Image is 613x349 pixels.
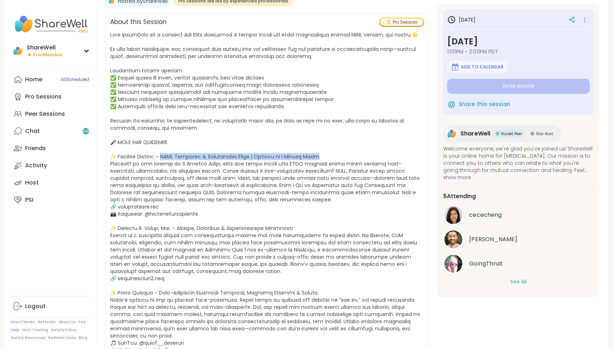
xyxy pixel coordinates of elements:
[461,64,503,70] span: Add to Calendar
[79,320,86,325] a: FAQ
[460,129,490,138] span: ShareWell
[27,44,63,52] div: ShareWell
[443,254,594,274] a: GoingThruItGoingThruIt
[110,18,167,27] h2: About this Session
[447,97,510,112] button: Share this session
[469,235,517,244] span: brett
[25,76,42,83] div: Home
[530,132,534,135] img: Star Host
[51,328,76,333] a: Safety Policy
[459,100,510,109] span: Share this session
[11,11,91,37] img: ShareWell Nav Logo
[25,110,65,118] div: Peer Sessions
[25,196,33,204] div: PSI
[443,174,594,181] span: show more
[11,140,91,157] a: Friends
[11,123,91,140] a: Chat99
[447,48,590,55] span: 1:00PM - 2:00PM PDT
[444,230,462,248] img: brett
[11,298,91,315] a: Logout
[496,132,499,135] img: Rocket Peer
[11,88,91,105] a: Pro Sessions
[447,15,476,24] h3: [DATE]
[446,128,458,139] img: ShareWell
[59,320,76,325] a: About Us
[443,125,561,142] a: ShareWellShareWellRocket PeerRocket PeerStar HostStar Host
[444,255,462,273] img: GoingThruIt
[443,229,594,249] a: brett[PERSON_NAME]
[447,35,590,48] h3: [DATE]
[501,131,522,137] span: Rocket Peer
[11,328,19,333] a: Help
[380,19,423,26] div: Pro Session
[25,179,39,187] div: Host
[25,127,40,135] div: Chat
[469,211,501,219] span: cececheng
[48,335,76,340] a: Redeem Code
[11,174,91,191] a: Host
[22,328,48,333] a: Host Training
[25,302,46,310] div: Logout
[79,335,87,340] a: Blog
[25,144,46,152] div: Friends
[447,100,456,109] img: ShareWell Logomark
[443,192,476,201] span: 5 Attending
[25,93,62,101] div: Pro Sessions
[83,128,89,134] span: 99
[447,79,590,94] button: Enter session
[447,61,507,73] button: Add to Calendar
[12,45,24,57] img: ShareWell
[451,63,459,71] img: ShareWell Logomark
[38,320,56,325] a: Referrals
[11,320,35,325] a: How It Works
[11,105,91,123] a: Peer Sessions
[11,71,91,88] a: Home40Scheduled
[503,83,534,89] span: Enter session
[11,335,45,340] a: Safety Resources
[11,157,91,174] a: Activity
[443,145,594,174] span: Welcome everyone, we're glad you've joined us! ShareWell is your online home for [MEDICAL_DATA]. ...
[444,206,462,224] img: cececheng
[33,52,63,58] span: Pro Member
[535,131,553,137] span: Star Host
[25,162,47,169] div: Activity
[61,77,89,82] span: 40 Scheduled
[510,278,527,286] button: See All
[469,259,502,268] span: GoingThruIt
[443,205,594,225] a: cecechengcececheng
[11,191,91,209] a: PSI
